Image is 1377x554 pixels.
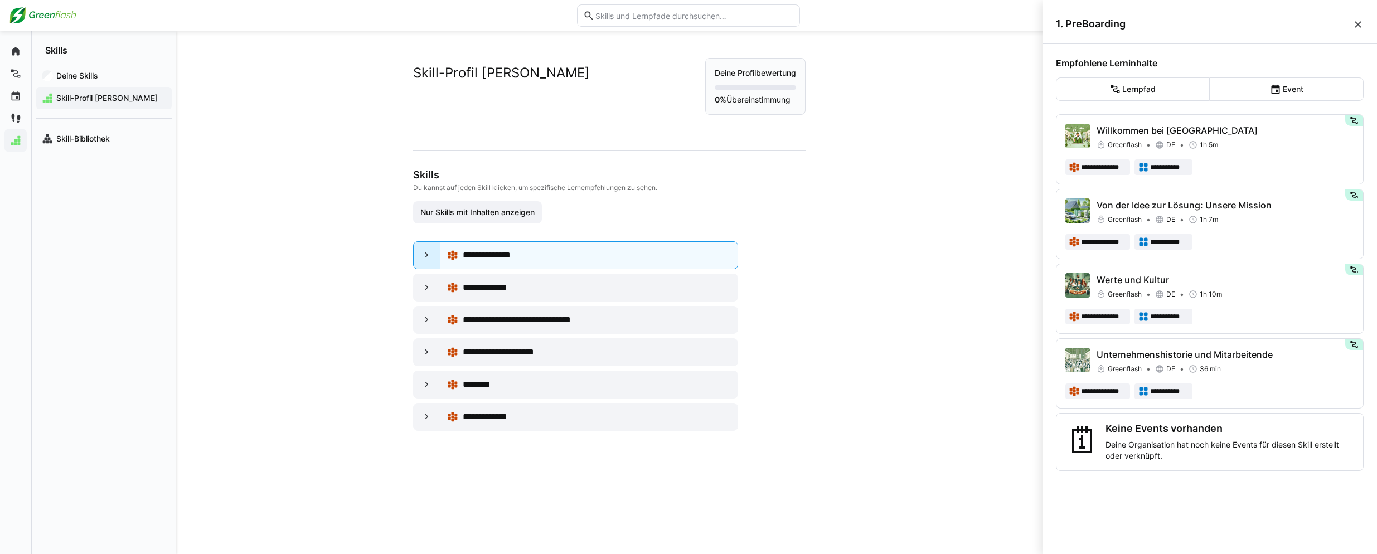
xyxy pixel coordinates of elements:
[1065,124,1090,148] img: Willkommen bei Greenflash
[1065,422,1101,461] div: 🗓
[594,11,794,21] input: Skills und Lernpfade durchsuchen…
[715,94,796,105] p: Übereinstimmung
[413,201,542,223] button: Nur Skills mit Inhalten anzeigen
[1097,124,1354,137] p: Willkommen bei [GEOGRAPHIC_DATA]
[1200,365,1221,373] span: 36 min
[413,65,590,81] h2: Skill-Profil [PERSON_NAME]
[1065,348,1090,372] img: Unternehmenshistorie und Mitarbeitende
[715,67,796,79] p: Deine Profilbewertung
[1166,365,1175,373] span: DE
[1108,140,1142,149] span: Greenflash
[1056,57,1364,69] h4: Empfohlene Lerninhalte
[1097,348,1354,361] p: Unternehmenshistorie und Mitarbeitende
[1065,198,1090,223] img: Von der Idee zur Lösung: Unsere Mission
[1056,18,1352,30] span: 1. PreBoarding
[1166,215,1175,224] span: DE
[1200,140,1218,149] span: 1h 5m
[55,93,166,104] span: Skill-Profil [PERSON_NAME]
[413,183,803,192] p: Du kannst auf jeden Skill klicken, um spezifische Lernempfehlungen zu sehen.
[1106,439,1354,461] p: Deine Organisation hat noch keine Events für diesen Skill erstellt oder verknüpft.
[1108,365,1142,373] span: Greenflash
[1200,290,1222,299] span: 1h 10m
[1166,140,1175,149] span: DE
[1200,215,1218,224] span: 1h 7m
[1097,198,1354,212] p: Von der Idee zur Lösung: Unsere Mission
[1210,77,1364,101] eds-button-option: Event
[1065,273,1090,298] img: Werte und Kultur
[1166,290,1175,299] span: DE
[715,95,726,104] strong: 0%
[1106,422,1354,435] h3: Keine Events vorhanden
[413,169,803,181] h3: Skills
[1108,290,1142,299] span: Greenflash
[419,207,536,218] span: Nur Skills mit Inhalten anzeigen
[1097,273,1354,286] p: Werte und Kultur
[1108,215,1142,224] span: Greenflash
[1056,77,1210,101] eds-button-option: Lernpfad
